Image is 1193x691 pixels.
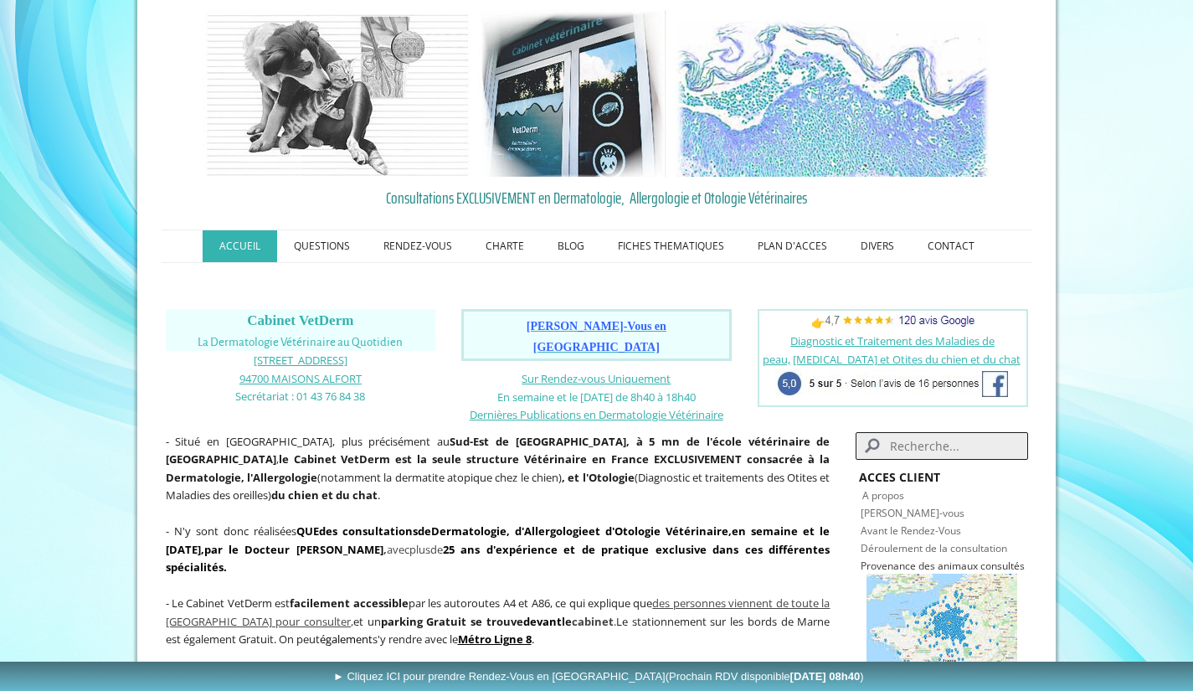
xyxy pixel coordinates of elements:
span: . [458,632,534,647]
a: Dernières Publications en Dermatologie Vétérinaire [470,406,723,422]
span: 👉 [811,315,974,330]
span: , [201,542,204,557]
b: , [204,542,387,557]
span: cabinet [572,614,614,629]
span: en semaine et le [DATE] [166,523,830,557]
strong: accessible [353,596,409,611]
b: France EXCLUSIVEMENT consacrée à la Dermatologie, l'Allergologie [166,451,830,485]
b: Cabinet VetDerm est la seule structure Vétérinaire en [294,451,607,467]
span: - Situé en [GEOGRAPHIC_DATA], plus précisément au , (notamment la dermatite atopique chez le chie... [166,434,830,503]
a: Métro Ligne 8 [458,632,532,647]
strong: , [728,523,732,539]
span: [STREET_ADDRESS] [254,353,347,368]
strong: 25 ans d'expérience et de pratique exclusive dans ces différentes spécialités. [166,542,830,575]
span: par le Docteur [PERSON_NAME] [204,542,383,557]
span: , [166,596,830,629]
span: avec de [166,523,830,575]
a: des personnes viennent de toute la [GEOGRAPHIC_DATA] pour consulter [166,596,830,629]
a: Avant le Rendez-Vous [861,523,961,538]
a: [PERSON_NAME]-Vous en [GEOGRAPHIC_DATA] [527,321,666,353]
span: En semaine et le [DATE] de 8h40 à 18h40 [497,389,696,405]
a: A propos [862,488,904,503]
span: P [861,559,866,573]
span: facilement [290,596,350,611]
a: Déroulement de la consultation [861,541,1007,555]
a: DIVERS [844,230,911,262]
a: CHARTE [469,230,541,262]
span: - Le Cabinet VetDerm est par les autoroutes A4 et A86, ce qui explique que et un Le stationnement... [166,596,830,647]
b: [DATE] 08h40 [790,670,861,683]
a: Dermatologie [431,523,507,539]
strong: Sud-Est de [GEOGRAPHIC_DATA], à 5 mn de l'école vétérinaire de [GEOGRAPHIC_DATA] [166,434,830,467]
a: Consultations EXCLUSIVEMENT en Dermatologie, Allergologie et Otologie Vétérinaires [166,185,1028,210]
span: - N'y sont donc réalisées [166,523,830,575]
a: [STREET_ADDRESS] [254,352,347,368]
a: Sur Rendez-vous Uniquement [522,371,671,386]
a: ACCUEIL [203,230,277,262]
a: rovenance [866,559,916,573]
span: Cabinet VetDerm [247,312,353,328]
span: Secrétariat : 01 43 76 84 38 [235,389,365,404]
span: [PERSON_NAME]-Vous en [GEOGRAPHIC_DATA] [527,320,666,353]
a: QUESTIONS [277,230,367,262]
strong: le [279,451,289,467]
span: (Prochain RDV disponible ) [666,670,864,683]
strong: du chien et du chat [271,487,378,503]
span: également [320,632,373,647]
a: Allergologie [524,523,589,539]
a: [MEDICAL_DATA] et Otites du chien et du chat [793,352,1021,367]
span: plus [409,542,430,557]
span: ► Cliquez ICI pour prendre Rendez-Vous en [GEOGRAPHIC_DATA] [333,670,864,683]
a: PLAN D'ACCES [741,230,844,262]
input: Search [856,432,1027,460]
strong: de , d' et d' [342,523,707,539]
a: Otologie Vétérin [614,523,707,539]
a: FICHES THEMATIQUES [601,230,741,262]
span: La Dermatologie Vétérinaire au Quotidien [198,336,403,348]
a: [PERSON_NAME]-vous [861,506,964,520]
span: . [614,614,616,629]
a: consultations [342,523,418,539]
a: CONTACT [911,230,991,262]
a: aire [707,523,728,539]
a: Diagnostic et Traitement des Maladies de peau, [763,333,995,367]
a: 94700 MAISONS ALFORT [239,370,362,386]
strong: QUE [296,523,319,539]
a: RENDEZ-VOUS [367,230,469,262]
span: des animaux consultés [918,559,1025,573]
span: Dernières Publications en Dermatologie Vétérinaire [470,407,723,422]
a: BLOG [541,230,601,262]
span: devant [523,614,562,629]
strong: ACCES CLIENT [859,469,940,485]
span: 94700 MAISONS ALFORT [239,371,362,386]
span: parking Gratuit se trouve le [381,614,614,629]
b: , et l'Otologie [562,470,635,485]
strong: des [319,523,337,539]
